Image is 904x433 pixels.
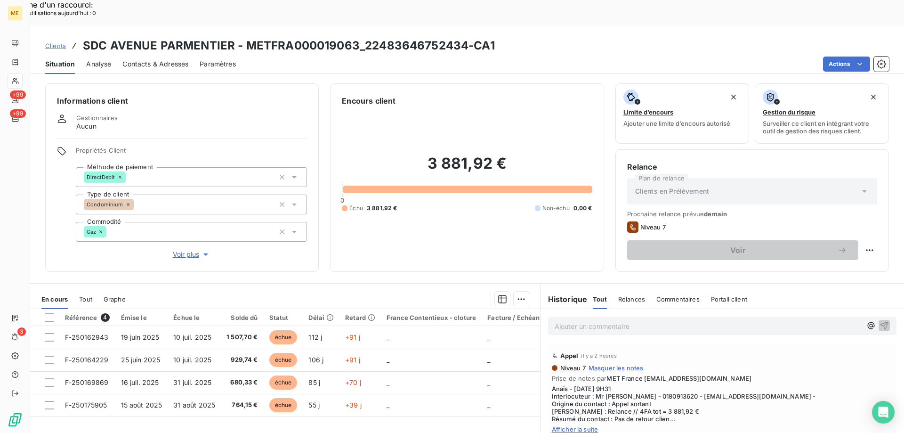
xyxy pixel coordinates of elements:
[269,376,298,390] span: échue
[387,314,476,321] div: France Contentieux - cloture
[269,353,298,367] span: échue
[387,401,389,409] span: _
[541,294,588,305] h6: Historique
[340,196,344,204] span: 0
[823,57,870,72] button: Actions
[200,59,236,69] span: Paramètres
[627,210,877,218] span: Prochaine relance prévue
[45,41,66,50] a: Clients
[87,202,123,207] span: Condominium
[623,120,730,127] span: Ajouter une limite d’encours autorisé
[345,314,375,321] div: Retard
[763,108,815,116] span: Gestion du risque
[173,356,211,364] span: 10 juil. 2025
[17,327,26,336] span: 3
[83,37,495,54] h3: SDC AVENUE PARMENTIER - METFRA000019063_22483646752434-CA1
[559,364,586,372] span: Niveau 7
[121,314,162,321] div: Émise le
[615,83,750,144] button: Limite d’encoursAjouter une limite d’encours autorisé
[65,401,107,409] span: F-250175905
[387,378,389,386] span: _
[656,295,700,303] span: Commentaires
[308,378,320,386] span: 85 j
[226,333,258,342] span: 1 507,70 €
[623,108,673,116] span: Limite d’encours
[640,223,666,231] span: Niveau 7
[226,400,258,410] span: 764,15 €
[487,314,552,321] div: Facture / Echéancier
[41,295,68,303] span: En cours
[57,95,307,106] h6: Informations client
[627,240,858,260] button: Voir
[269,398,298,412] span: échue
[10,109,26,118] span: +99
[755,83,889,144] button: Gestion du risqueSurveiller ce client en intégrant votre outil de gestion des risques client.
[589,364,644,372] span: Masquer les notes
[573,204,592,212] span: 0,00 €
[226,314,258,321] div: Solde dû
[345,401,362,409] span: +39 j
[581,353,616,359] span: il y a 2 heures
[104,295,126,303] span: Graphe
[8,412,23,427] img: Logo LeanPay
[560,352,579,359] span: Appel
[593,295,607,303] span: Tout
[121,356,161,364] span: 25 juin 2025
[872,401,895,424] div: Open Intercom Messenger
[635,187,709,196] span: Clients en Prélèvement
[121,333,160,341] span: 19 juin 2025
[173,401,215,409] span: 31 août 2025
[269,314,298,321] div: Statut
[552,385,893,423] span: Anaïs - [DATE] 9H31 Interlocuteur : Mr [PERSON_NAME] - 0180913620 - [EMAIL_ADDRESS][DOMAIN_NAME] ...
[76,122,97,131] span: Aucun
[65,333,109,341] span: F-250162943
[704,210,727,218] span: demain
[86,59,111,69] span: Analyse
[79,295,92,303] span: Tout
[349,204,363,212] span: Échu
[173,314,215,321] div: Échue le
[711,295,747,303] span: Portail client
[387,356,389,364] span: _
[308,401,320,409] span: 55 j
[627,161,877,172] h6: Relance
[345,378,361,386] span: +70 j
[638,246,838,254] span: Voir
[122,59,188,69] span: Contacts & Adresses
[487,356,490,364] span: _
[226,378,258,387] span: 680,33 €
[45,42,66,49] span: Clients
[65,313,110,322] div: Référence
[65,378,109,386] span: F-250169869
[308,314,334,321] div: Délai
[387,333,389,341] span: _
[76,114,118,122] span: Gestionnaires
[542,204,570,212] span: Non-échu
[345,356,360,364] span: +91 j
[121,378,159,386] span: 16 juil. 2025
[101,313,109,322] span: 4
[487,401,490,409] span: _
[87,174,115,180] span: DirectDebit
[606,375,751,382] span: MET France [EMAIL_ADDRESS][DOMAIN_NAME]
[173,250,210,259] span: Voir plus
[618,295,645,303] span: Relances
[308,356,323,364] span: 106 j
[763,120,881,135] span: Surveiller ce client en intégrant votre outil de gestion des risques client.
[106,228,114,236] input: Ajouter une valeur
[65,356,109,364] span: F-250164229
[10,90,26,99] span: +99
[76,147,307,160] span: Propriétés Client
[76,249,307,260] button: Voir plus
[226,355,258,365] span: 929,74 €
[45,59,75,69] span: Situation
[121,401,162,409] span: 15 août 2025
[173,333,211,341] span: 10 juil. 2025
[342,154,592,182] h2: 3 881,92 €
[87,229,96,235] span: Gaz
[134,200,141,209] input: Ajouter une valeur
[552,425,893,433] span: Afficher la suite
[126,173,133,181] input: Ajouter une valeur
[487,378,490,386] span: _
[487,333,490,341] span: _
